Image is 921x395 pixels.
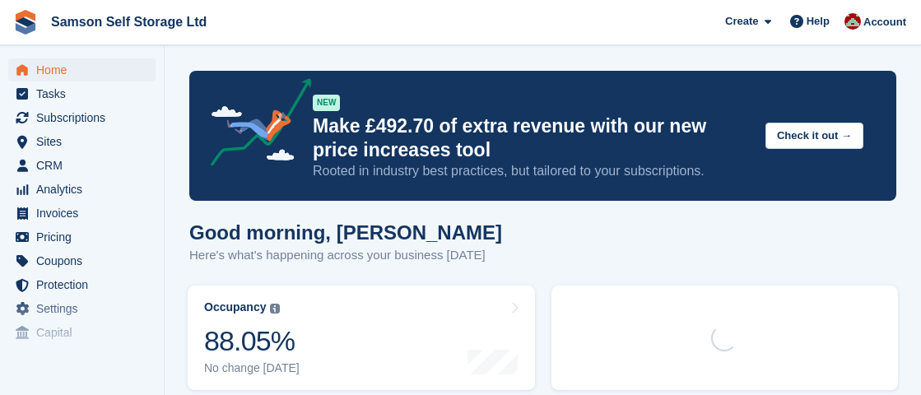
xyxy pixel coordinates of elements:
span: Settings [36,297,135,320]
a: Samson Self Storage Ltd [44,8,213,35]
a: menu [8,106,156,129]
span: Sites [36,130,135,153]
img: price-adjustments-announcement-icon-8257ccfd72463d97f412b2fc003d46551f7dbcb40ab6d574587a9cd5c0d94... [197,78,312,172]
span: Capital [36,321,135,344]
span: Protection [36,273,135,296]
img: Ian [844,13,861,30]
img: stora-icon-8386f47178a22dfd0bd8f6a31ec36ba5ce8667c1dd55bd0f319d3a0aa187defe.svg [13,10,38,35]
button: Check it out → [765,123,863,150]
a: menu [8,249,156,272]
p: Rooted in industry best practices, but tailored to your subscriptions. [313,162,752,180]
a: menu [8,130,156,153]
a: menu [8,178,156,201]
p: Here's what's happening across your business [DATE] [189,246,502,265]
a: menu [8,202,156,225]
span: Pricing [36,225,135,249]
div: NEW [313,95,340,111]
a: menu [8,321,156,344]
h1: Good morning, [PERSON_NAME] [189,221,502,244]
div: Occupancy [204,300,266,314]
span: Create [725,13,758,30]
a: menu [8,273,156,296]
span: Account [863,14,906,30]
span: Home [36,58,135,81]
a: menu [8,58,156,81]
span: Subscriptions [36,106,135,129]
a: menu [8,154,156,177]
p: Make £492.70 of extra revenue with our new price increases tool [313,114,752,162]
a: Occupancy 88.05% No change [DATE] [188,286,535,390]
a: menu [8,82,156,105]
span: Tasks [36,82,135,105]
span: CRM [36,154,135,177]
a: menu [8,225,156,249]
a: menu [8,297,156,320]
img: icon-info-grey-7440780725fd019a000dd9b08b2336e03edf1995a4989e88bcd33f0948082b44.svg [270,304,280,314]
span: Coupons [36,249,135,272]
div: 88.05% [204,324,300,358]
span: Invoices [36,202,135,225]
span: Help [807,13,830,30]
div: No change [DATE] [204,361,300,375]
span: Analytics [36,178,135,201]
